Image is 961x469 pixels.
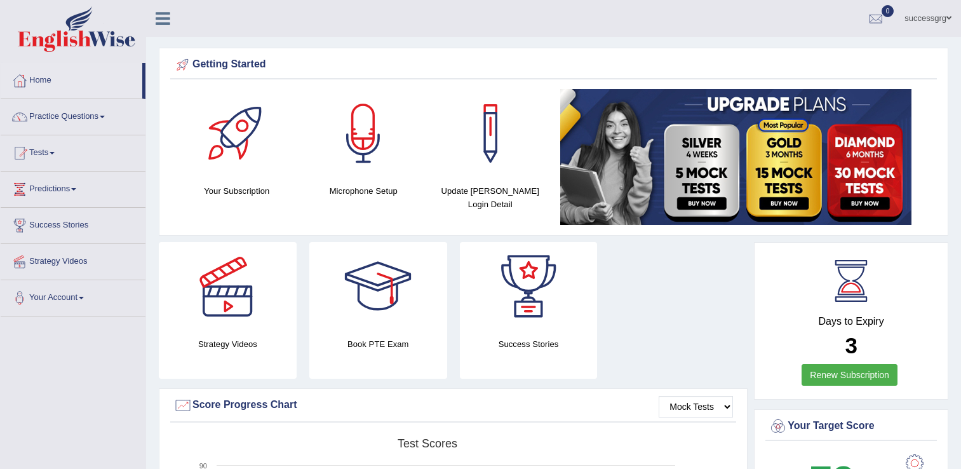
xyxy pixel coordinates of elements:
[1,244,145,276] a: Strategy Videos
[802,364,897,386] a: Renew Subscription
[1,63,142,95] a: Home
[180,184,294,198] h4: Your Subscription
[769,316,934,327] h4: Days to Expiry
[1,99,145,131] a: Practice Questions
[560,89,911,225] img: small5.jpg
[1,172,145,203] a: Predictions
[1,208,145,240] a: Success Stories
[882,5,894,17] span: 0
[307,184,421,198] h4: Microphone Setup
[173,396,733,415] div: Score Progress Chart
[433,184,548,211] h4: Update [PERSON_NAME] Login Detail
[845,333,857,358] b: 3
[1,280,145,312] a: Your Account
[173,55,934,74] div: Getting Started
[159,337,297,351] h4: Strategy Videos
[398,437,457,450] tspan: Test scores
[769,417,934,436] div: Your Target Score
[460,337,598,351] h4: Success Stories
[1,135,145,167] a: Tests
[309,337,447,351] h4: Book PTE Exam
